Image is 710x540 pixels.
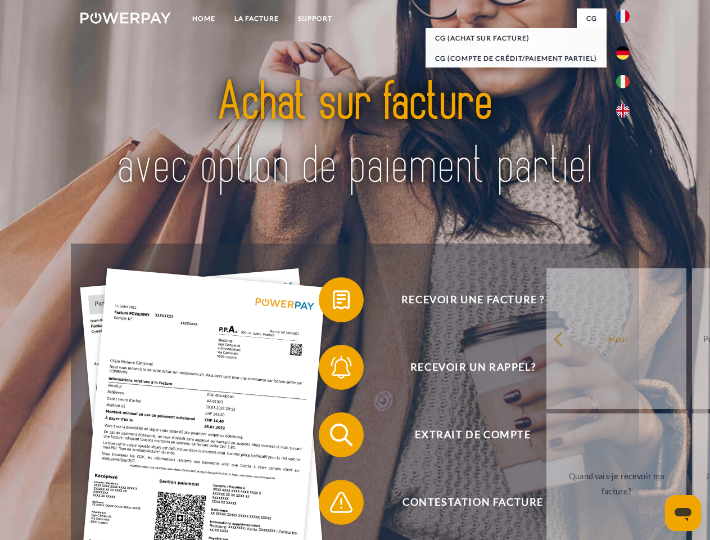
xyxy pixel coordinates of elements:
[426,48,607,69] a: CG (Compte de crédit/paiement partiel)
[319,345,611,390] button: Recevoir un rappel?
[319,412,611,457] button: Extrait de compte
[616,10,630,23] img: fr
[288,8,342,29] a: Support
[335,277,610,322] span: Recevoir une facture ?
[107,54,603,215] img: title-powerpay_fr.svg
[327,286,355,314] img: qb_bill.svg
[319,480,611,525] button: Contestation Facture
[80,12,171,24] img: logo-powerpay-white.svg
[616,104,630,118] img: en
[616,75,630,88] img: it
[319,277,611,322] button: Recevoir une facture ?
[665,495,701,531] iframe: Bouton de lancement de la fenêtre de messagerie
[426,28,607,48] a: CG (achat sur facture)
[335,345,610,390] span: Recevoir un rappel?
[577,8,607,29] a: CG
[553,331,680,346] div: retour
[183,8,225,29] a: Home
[327,353,355,381] img: qb_bell.svg
[335,480,610,525] span: Contestation Facture
[335,412,610,457] span: Extrait de compte
[616,46,630,60] img: de
[327,488,355,516] img: qb_warning.svg
[327,421,355,449] img: qb_search.svg
[553,469,680,499] div: Quand vais-je recevoir ma facture?
[225,8,288,29] a: LA FACTURE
